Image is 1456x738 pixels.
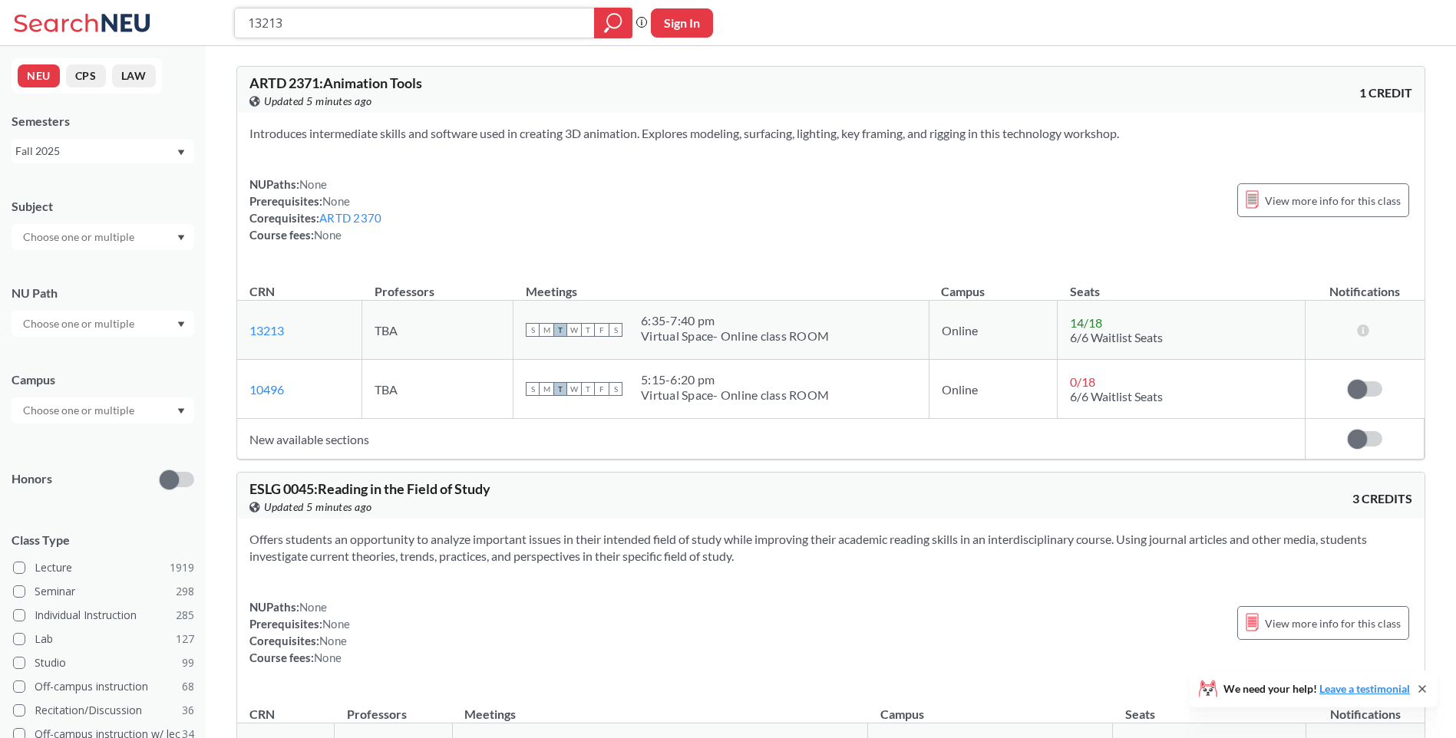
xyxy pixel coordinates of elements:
span: S [609,382,622,396]
input: Choose one or multiple [15,401,144,420]
td: Online [929,301,1058,360]
span: 36 [182,702,194,719]
span: 68 [182,678,194,695]
div: NU Path [12,285,194,301]
span: W [567,382,581,396]
a: ARTD 2370 [319,211,381,225]
div: 6:35 - 7:40 pm [641,313,829,328]
div: Virtual Space- Online class ROOM [641,387,829,403]
div: CRN [249,706,275,723]
th: Professors [335,690,453,723]
span: None [319,634,347,647]
span: 3 CREDITS [1352,490,1412,507]
span: 1919 [170,559,194,576]
div: magnifying glass [594,8,632,38]
span: ESLG 0045 : Reading in the Field of Study [249,480,490,497]
div: Fall 2025Dropdown arrow [12,139,194,163]
span: None [314,228,342,242]
span: None [299,600,327,614]
div: Dropdown arrow [12,397,194,423]
span: Updated 5 minutes ago [264,93,372,110]
span: Class Type [12,532,194,549]
th: Professors [362,268,513,301]
span: T [553,382,567,396]
span: None [314,651,342,664]
span: Updated 5 minutes ago [264,499,372,516]
span: None [322,617,350,631]
span: None [299,177,327,191]
label: Off-campus instruction [13,677,194,697]
th: Seats [1058,268,1306,301]
span: None [322,194,350,208]
button: CPS [66,64,106,87]
th: Campus [868,690,1113,723]
div: 5:15 - 6:20 pm [641,372,829,387]
button: NEU [18,64,60,87]
svg: magnifying glass [604,12,622,34]
td: Online [929,360,1058,419]
div: Fall 2025 [15,143,176,160]
td: TBA [362,301,513,360]
span: S [526,382,540,396]
span: F [595,323,609,337]
div: Subject [12,198,194,215]
th: Campus [929,268,1058,301]
span: F [595,382,609,396]
input: Choose one or multiple [15,315,144,333]
svg: Dropdown arrow [177,321,185,328]
svg: Dropdown arrow [177,408,185,414]
div: Dropdown arrow [12,224,194,250]
span: W [567,323,581,337]
a: 13213 [249,323,284,338]
svg: Dropdown arrow [177,235,185,241]
label: Studio [13,653,194,673]
div: Dropdown arrow [12,311,194,337]
button: LAW [112,64,156,87]
a: Leave a testimonial [1319,682,1410,695]
span: M [540,323,553,337]
span: 1 CREDIT [1359,84,1412,101]
section: Introduces intermediate skills and software used in creating 3D animation. Explores modeling, sur... [249,125,1412,142]
label: Lab [13,629,194,649]
td: New available sections [237,419,1306,460]
p: Honors [12,470,52,488]
span: M [540,382,553,396]
span: 0 / 18 [1070,374,1095,389]
input: Choose one or multiple [15,228,144,246]
th: Notifications [1306,268,1425,301]
section: Offers students an opportunity to analyze important issues in their intended field of study while... [249,531,1412,565]
div: NUPaths: Prerequisites: Corequisites: Course fees: [249,598,350,666]
span: 99 [182,654,194,671]
span: 127 [176,631,194,647]
label: Lecture [13,558,194,578]
label: Seminar [13,582,194,601]
th: Meetings [513,268,929,301]
span: 298 [176,583,194,600]
span: T [581,323,595,337]
div: Campus [12,371,194,388]
span: View more info for this class [1265,191,1401,210]
span: We need your help! [1223,684,1410,694]
th: Seats [1113,690,1306,723]
div: NUPaths: Prerequisites: Corequisites: Course fees: [249,176,381,243]
span: 6/6 Waitlist Seats [1070,330,1163,344]
span: T [553,323,567,337]
label: Individual Instruction [13,605,194,625]
button: Sign In [651,8,713,38]
span: S [609,323,622,337]
span: 285 [176,607,194,624]
input: Class, professor, course number, "phrase" [246,10,583,36]
span: T [581,382,595,396]
label: Recitation/Discussion [13,700,194,720]
div: CRN [249,283,275,300]
span: ARTD 2371 : Animation Tools [249,74,422,91]
span: View more info for this class [1265,614,1401,633]
div: Semesters [12,113,194,130]
span: 14 / 18 [1070,315,1102,330]
span: 6/6 Waitlist Seats [1070,389,1163,404]
span: S [526,323,540,337]
td: TBA [362,360,513,419]
th: Meetings [452,690,867,723]
svg: Dropdown arrow [177,150,185,156]
a: 10496 [249,382,284,397]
